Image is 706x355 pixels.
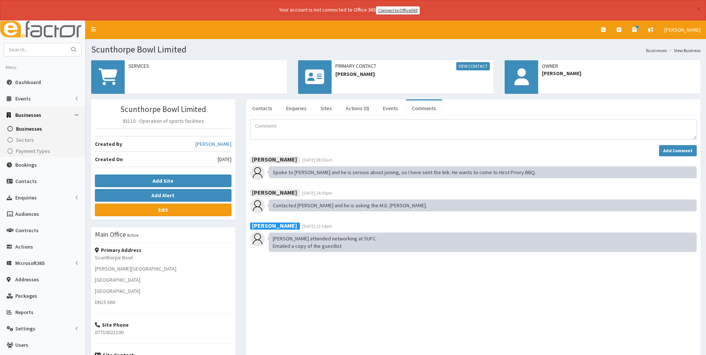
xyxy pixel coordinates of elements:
[95,254,231,261] p: Scunthorpe Bowl
[269,166,697,178] div: Spoke to [PERSON_NAME] and he is serious about joining, so I have sent the link. He wants to come...
[456,62,490,70] a: View Contact
[95,276,231,284] p: [GEOGRAPHIC_DATA]
[15,79,41,86] span: Dashboard
[15,112,41,118] span: Businesses
[95,231,126,238] h3: Main Office
[659,20,706,39] a: [PERSON_NAME]
[16,125,42,132] span: Businesses
[4,43,67,56] input: Search...
[15,260,45,266] span: Microsoft365
[95,247,141,253] strong: Primary Address
[153,177,173,184] b: Add Site
[95,287,231,295] p: [GEOGRAPHIC_DATA]
[667,47,700,54] li: View Business
[15,292,37,299] span: Packages
[269,233,697,252] div: [PERSON_NAME] attended networking at SUFC. Emailed a copy of the guestlist
[95,204,231,216] a: Edit
[250,119,697,140] textarea: Comment
[252,156,297,163] b: [PERSON_NAME]
[15,276,39,283] span: Addresses
[406,100,442,116] a: Comments
[663,148,693,153] strong: Add Comment
[15,325,35,332] span: Settings
[15,161,37,168] span: Bookings
[246,100,278,116] a: Contacts
[15,95,31,102] span: Events
[195,140,231,148] a: [PERSON_NAME]
[646,47,667,54] a: Businesses
[15,227,39,234] span: Contracts
[16,137,34,143] span: Sectors
[95,265,231,272] p: [PERSON_NAME][GEOGRAPHIC_DATA]
[95,105,231,113] h3: Scunthorpe Bowl Limited
[95,117,231,125] p: 93110 - Operation of sports facilities
[158,207,168,213] b: Edit
[302,190,332,196] span: [DATE] 14:30pm
[2,145,85,157] a: Payment Types
[15,309,33,316] span: Reports
[15,342,28,348] span: Users
[2,134,85,145] a: Sectors
[252,222,297,229] b: [PERSON_NAME]
[151,192,175,199] b: Add Alert
[95,156,123,163] b: Created On
[335,70,490,78] span: [PERSON_NAME]
[314,100,338,116] a: Sites
[95,298,231,306] p: DN15 6XH
[664,26,700,33] span: [PERSON_NAME]
[280,100,313,116] a: Enquiries
[335,62,490,70] span: Primary Contact
[95,189,231,202] button: Add Alert
[376,6,420,15] a: Connect to Office365
[542,62,697,70] span: Owner
[95,141,122,147] b: Created By
[95,322,129,328] strong: Site Phone
[15,178,37,185] span: Contacts
[95,329,231,336] p: 07710021100
[2,123,85,134] a: Businesses
[377,100,404,116] a: Events
[132,6,567,15] div: Your account is not connected to Office 365
[128,62,283,70] span: Services
[659,145,697,156] button: Add Comment
[696,5,700,13] button: ×
[340,100,375,116] a: Actions (0)
[127,232,138,238] small: Active
[15,194,37,201] span: Enquiries
[15,211,39,217] span: Audiences
[302,157,333,163] span: [DATE] 08:30am
[302,223,332,229] span: [DATE] 13:14pm
[16,148,50,154] span: Payment Types
[252,189,297,196] b: [PERSON_NAME]
[15,243,33,250] span: Actions
[542,70,697,77] span: [PERSON_NAME]
[91,45,700,54] h1: Scunthorpe Bowl Limited
[269,199,697,211] div: Contacted [PERSON_NAME] and he is asking the M.D. [PERSON_NAME].
[218,156,231,163] span: [DATE]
